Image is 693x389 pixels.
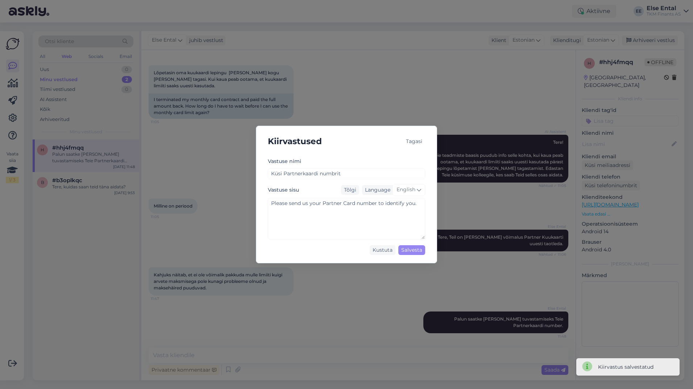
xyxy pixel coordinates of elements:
textarea: Please send us your Partner Card number to identify you. [268,198,425,239]
div: Tõlgi [341,185,359,195]
div: Salvesta [398,245,425,255]
input: Lisa vastuse nimi [268,168,425,179]
label: Vastuse sisu [268,186,299,194]
div: Tagasi [403,137,425,146]
div: Language [362,186,390,194]
span: English [397,186,415,194]
label: Vastuse nimi [268,158,301,165]
h5: Kiirvastused [268,135,322,148]
div: Kustuta [370,245,395,255]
